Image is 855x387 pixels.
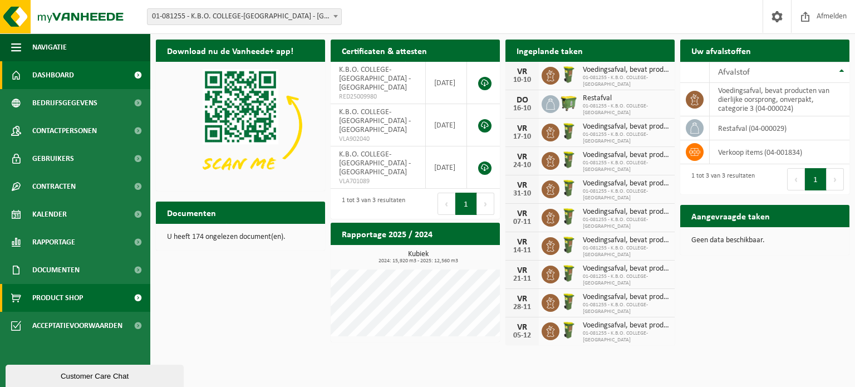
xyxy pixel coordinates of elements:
h2: Aangevraagde taken [680,205,781,227]
img: WB-0060-HPE-GN-50 [559,179,578,198]
span: 01-081255 - K.B.O. COLLEGE-[GEOGRAPHIC_DATA] [583,188,669,202]
div: VR [511,323,533,332]
div: 24-10 [511,161,533,169]
button: Next [477,193,494,215]
span: K.B.O. COLLEGE-[GEOGRAPHIC_DATA] - [GEOGRAPHIC_DATA] [339,108,411,134]
div: VR [511,295,533,303]
span: RED25009980 [339,92,417,101]
div: 16-10 [511,105,533,112]
img: WB-0060-HPE-GN-50 [559,150,578,169]
div: VR [511,67,533,76]
span: Voedingsafval, bevat producten van dierlijke oorsprong, onverpakt, categorie 3 [583,264,669,273]
span: 2024: 15,920 m3 - 2025: 12,560 m3 [336,258,500,264]
span: VLA902040 [339,135,417,144]
button: Previous [787,168,805,190]
span: Voedingsafval, bevat producten van dierlijke oorsprong, onverpakt, categorie 3 [583,151,669,160]
td: [DATE] [426,62,467,104]
div: 07-11 [511,218,533,226]
div: 1 tot 3 van 3 resultaten [336,192,405,216]
div: VR [511,124,533,133]
h3: Kubiek [336,251,500,264]
span: 01-081255 - K.B.O. COLLEGE-[GEOGRAPHIC_DATA] [583,245,669,258]
img: WB-0060-HPE-GN-50 [559,207,578,226]
button: Previous [438,193,455,215]
span: Afvalstof [718,68,750,77]
div: 21-11 [511,275,533,283]
div: VR [511,266,533,275]
td: restafval (04-000029) [710,116,849,140]
div: 1 tot 3 van 3 resultaten [686,167,755,192]
img: WB-0060-HPE-GN-50 [559,264,578,283]
h2: Download nu de Vanheede+ app! [156,40,304,61]
span: Voedingsafval, bevat producten van dierlijke oorsprong, onverpakt, categorie 3 [583,208,669,217]
p: U heeft 174 ongelezen document(en). [167,233,314,241]
img: WB-1100-HPE-GN-50 [559,94,578,112]
span: Voedingsafval, bevat producten van dierlijke oorsprong, onverpakt, categorie 3 [583,293,669,302]
span: 01-081255 - K.B.O. COLLEGE-[GEOGRAPHIC_DATA] [583,160,669,173]
span: Documenten [32,256,80,284]
span: 01-081255 - K.B.O. COLLEGE-[GEOGRAPHIC_DATA] [583,75,669,88]
img: WB-0060-HPE-GN-50 [559,321,578,340]
span: Kalender [32,200,67,228]
h2: Ingeplande taken [505,40,594,61]
img: Download de VHEPlus App [156,62,325,189]
span: VLA701089 [339,177,417,186]
button: 1 [805,168,827,190]
td: verkoop items (04-001834) [710,140,849,164]
iframe: chat widget [6,362,186,387]
span: Product Shop [32,284,83,312]
h2: Uw afvalstoffen [680,40,762,61]
img: WB-0060-HPE-GN-50 [559,65,578,84]
h2: Documenten [156,202,227,223]
span: 01-081255 - K.B.O. COLLEGE-[GEOGRAPHIC_DATA] [583,273,669,287]
span: Navigatie [32,33,67,61]
span: 01-081255 - K.B.O. COLLEGE-[GEOGRAPHIC_DATA] [583,217,669,230]
button: 1 [455,193,477,215]
div: 31-10 [511,190,533,198]
div: VR [511,238,533,247]
td: voedingsafval, bevat producten van dierlijke oorsprong, onverpakt, categorie 3 (04-000024) [710,83,849,116]
span: Voedingsafval, bevat producten van dierlijke oorsprong, onverpakt, categorie 3 [583,236,669,245]
span: Rapportage [32,228,75,256]
span: Bedrijfsgegevens [32,89,97,117]
div: 05-12 [511,332,533,340]
span: 01-081255 - K.B.O. COLLEGE-[GEOGRAPHIC_DATA] [583,103,669,116]
div: DO [511,96,533,105]
button: Next [827,168,844,190]
td: [DATE] [426,146,467,189]
img: WB-0060-HPE-GN-50 [559,122,578,141]
span: Contactpersonen [32,117,97,145]
p: Geen data beschikbaar. [691,237,838,244]
a: Bekijk rapportage [417,244,499,267]
h2: Certificaten & attesten [331,40,438,61]
span: Voedingsafval, bevat producten van dierlijke oorsprong, onverpakt, categorie 3 [583,179,669,188]
span: Voedingsafval, bevat producten van dierlijke oorsprong, onverpakt, categorie 3 [583,321,669,330]
img: WB-0060-HPE-GN-50 [559,292,578,311]
div: 14-11 [511,247,533,254]
span: 01-081255 - K.B.O. COLLEGE-SLEUTELBOS - OUDENAARDE [148,9,341,25]
span: Voedingsafval, bevat producten van dierlijke oorsprong, onverpakt, categorie 3 [583,123,669,131]
div: 28-11 [511,303,533,311]
span: 01-081255 - K.B.O. COLLEGE-SLEUTELBOS - OUDENAARDE [147,8,342,25]
div: 17-10 [511,133,533,141]
div: 10-10 [511,76,533,84]
span: Dashboard [32,61,74,89]
div: VR [511,181,533,190]
span: 01-081255 - K.B.O. COLLEGE-[GEOGRAPHIC_DATA] [583,330,669,344]
span: Gebruikers [32,145,74,173]
img: WB-0060-HPE-GN-50 [559,236,578,254]
span: Acceptatievoorwaarden [32,312,122,340]
div: VR [511,209,533,218]
div: VR [511,153,533,161]
h2: Rapportage 2025 / 2024 [331,223,444,244]
span: K.B.O. COLLEGE-[GEOGRAPHIC_DATA] - [GEOGRAPHIC_DATA] [339,66,411,92]
span: 01-081255 - K.B.O. COLLEGE-[GEOGRAPHIC_DATA] [583,302,669,315]
span: 01-081255 - K.B.O. COLLEGE-[GEOGRAPHIC_DATA] [583,131,669,145]
span: Contracten [32,173,76,200]
span: K.B.O. COLLEGE-[GEOGRAPHIC_DATA] - [GEOGRAPHIC_DATA] [339,150,411,177]
span: Restafval [583,94,669,103]
td: [DATE] [426,104,467,146]
span: Voedingsafval, bevat producten van dierlijke oorsprong, onverpakt, categorie 3 [583,66,669,75]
